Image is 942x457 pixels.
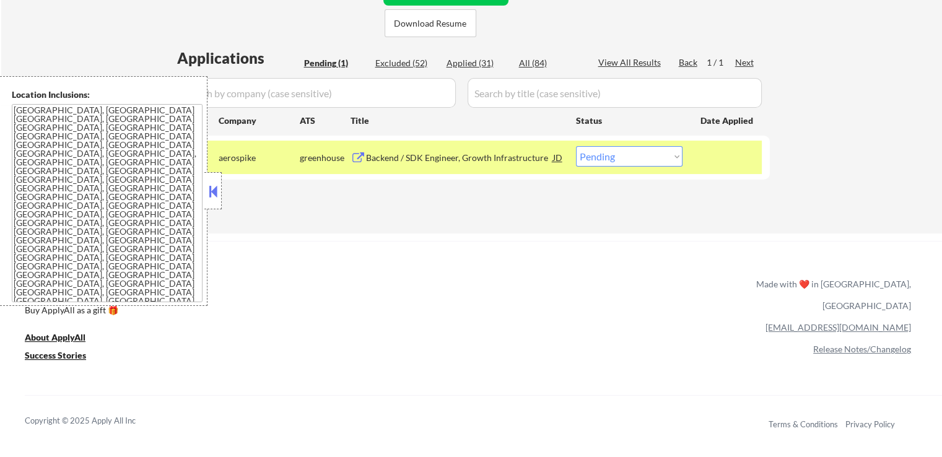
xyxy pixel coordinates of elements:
div: Made with ❤️ in [GEOGRAPHIC_DATA], [GEOGRAPHIC_DATA] [751,273,911,316]
div: Status [576,109,683,131]
div: JD [552,146,564,168]
div: 1 / 1 [707,56,735,69]
a: Refer & earn free applications 👯‍♀️ [25,290,497,303]
div: Applications [177,51,300,66]
div: Location Inclusions: [12,89,203,101]
input: Search by company (case sensitive) [177,78,456,108]
div: Pending (1) [304,57,366,69]
div: All (84) [519,57,581,69]
div: Copyright © 2025 Apply All Inc [25,415,167,427]
div: Excluded (52) [375,57,437,69]
u: Success Stories [25,350,86,360]
div: Date Applied [700,115,755,127]
a: Privacy Policy [845,419,895,429]
a: Success Stories [25,349,103,364]
div: Back [679,56,699,69]
div: ATS [300,115,351,127]
a: Buy ApplyAll as a gift 🎁 [25,303,149,319]
div: View All Results [598,56,665,69]
u: About ApplyAll [25,332,85,342]
div: Buy ApplyAll as a gift 🎁 [25,306,149,315]
div: greenhouse [300,152,351,164]
div: Company [219,115,300,127]
div: Applied (31) [447,57,508,69]
a: Terms & Conditions [769,419,838,429]
div: Title [351,115,564,127]
input: Search by title (case sensitive) [468,78,762,108]
a: About ApplyAll [25,331,103,346]
a: Release Notes/Changelog [813,344,911,354]
button: Download Resume [385,9,476,37]
a: [EMAIL_ADDRESS][DOMAIN_NAME] [765,322,911,333]
div: aerospike [219,152,300,164]
div: Backend / SDK Engineer, Growth Infrastructure [366,152,553,164]
div: Next [735,56,755,69]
